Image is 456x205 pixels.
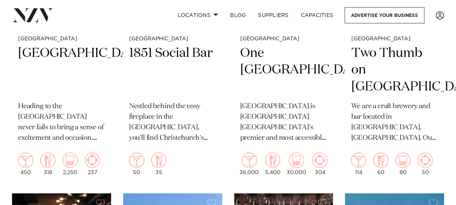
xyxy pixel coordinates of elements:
[373,153,388,175] div: 60
[312,153,327,168] img: meeting.png
[240,36,327,42] small: [GEOGRAPHIC_DATA]
[129,153,144,168] img: cocktail.png
[18,36,105,42] small: [GEOGRAPHIC_DATA]
[265,153,280,168] img: dining.png
[85,153,100,175] div: 237
[289,153,304,168] img: theatre.png
[63,153,78,168] img: theatre.png
[129,153,144,175] div: 50
[287,153,305,175] div: 30,000
[242,153,257,168] img: cocktail.png
[18,45,105,96] h2: [GEOGRAPHIC_DATA]
[129,101,216,144] p: Nestled behind the cosy fireplace in the [GEOGRAPHIC_DATA], you'll find Christchurch's best-kept ...
[129,36,216,42] small: [GEOGRAPHIC_DATA]
[395,153,410,168] img: theatre.png
[418,153,433,175] div: 50
[63,153,78,175] div: 2,250
[295,7,340,23] a: Capacities
[395,153,410,175] div: 80
[345,7,424,23] a: Advertise your business
[351,153,366,168] img: cocktail.png
[40,153,55,168] img: dining.png
[85,153,100,168] img: meeting.png
[18,153,33,168] img: cocktail.png
[313,153,327,175] div: 304
[351,36,438,42] small: [GEOGRAPHIC_DATA]
[151,153,166,168] img: dining.png
[171,7,224,23] a: Locations
[240,45,327,96] h2: One [GEOGRAPHIC_DATA]
[351,45,438,96] h2: Two Thumb on [GEOGRAPHIC_DATA]
[40,153,55,175] div: 318
[418,153,433,168] img: meeting.png
[151,153,166,175] div: 35
[129,45,216,96] h2: 1851 Social Bar
[12,8,53,22] img: nzv-logo.png
[240,153,258,175] div: 36,000
[351,101,438,144] p: We are a craft brewery and bar located in [GEOGRAPHIC_DATA], [GEOGRAPHIC_DATA]. Our venue is the ...
[351,153,366,175] div: 114
[252,7,294,23] a: SUPPLIERS
[18,153,33,175] div: 450
[265,153,280,175] div: 5,400
[224,7,252,23] a: BLOG
[18,101,105,144] p: Heading to the [GEOGRAPHIC_DATA] never fails to bring a sense of excitement and occasion. Whether...
[373,153,388,168] img: dining.png
[240,101,327,144] p: [GEOGRAPHIC_DATA] is [GEOGRAPHIC_DATA] [GEOGRAPHIC_DATA]'s premier and most accessible, inclusive...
